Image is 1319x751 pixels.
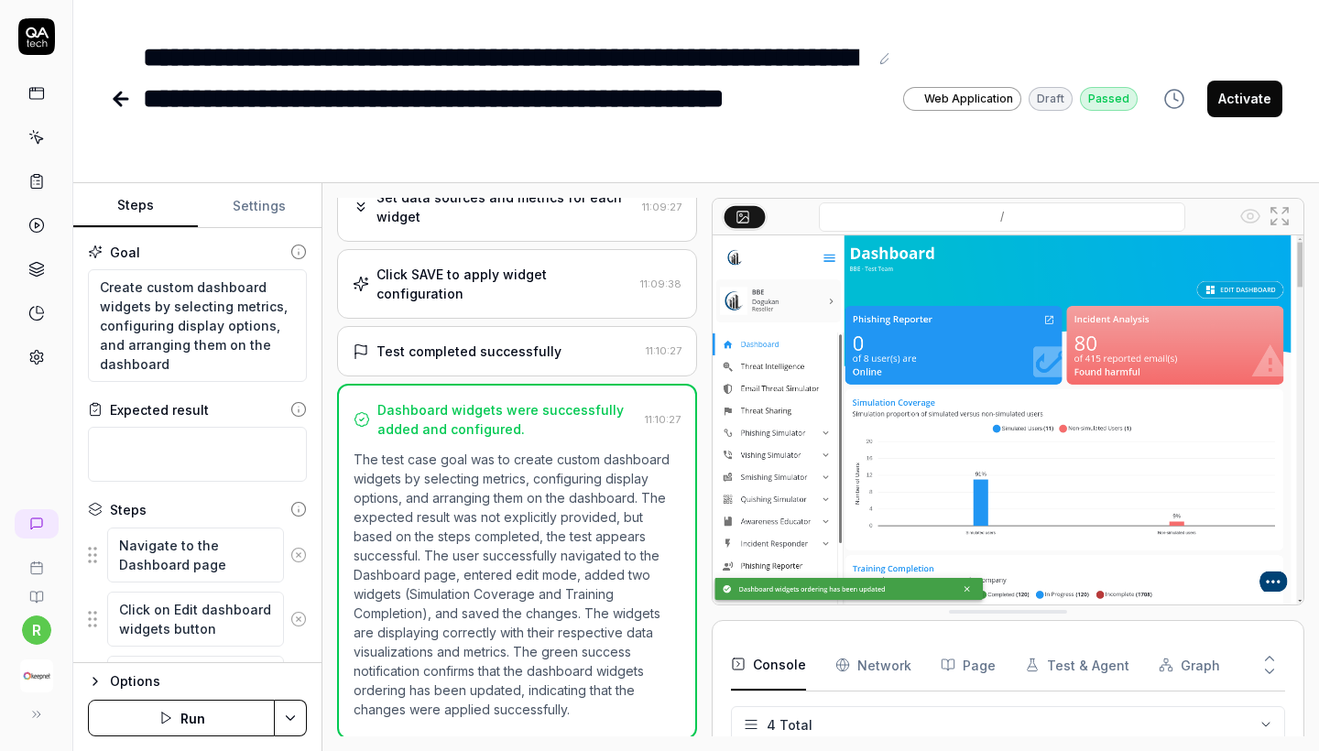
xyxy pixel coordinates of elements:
button: Steps [73,184,198,228]
div: Expected result [110,400,209,419]
img: Keepnet Logo [20,659,53,692]
time: 11:10:27 [646,344,681,357]
time: 11:09:38 [640,278,681,290]
div: Test completed successfully [376,342,561,361]
button: Page [941,639,996,691]
time: 11:10:27 [645,413,681,426]
div: Goal [110,243,140,262]
div: Options [110,670,307,692]
button: Options [88,670,307,692]
button: Show all interative elements [1236,201,1265,231]
div: Draft [1029,87,1073,111]
button: Activate [1207,81,1282,117]
a: Book a call with us [7,546,65,575]
a: New conversation [15,509,59,539]
img: Screenshot [713,235,1303,604]
a: Documentation [7,575,65,604]
button: Open in full screen [1265,201,1294,231]
div: Click SAVE to apply widget configuration [376,265,633,303]
a: Web Application [903,86,1021,111]
div: Suggestions [88,655,307,712]
p: The test case goal was to create custom dashboard widgets by selecting metrics, configuring displ... [354,450,681,719]
button: Graph [1159,639,1220,691]
button: Remove step [284,601,313,637]
div: Passed [1080,87,1138,111]
button: View version history [1152,81,1196,117]
div: Suggestions [88,527,307,583]
button: Settings [198,184,322,228]
div: Dashboard widgets were successfully added and configured. [377,400,638,439]
button: Keepnet Logo [7,645,65,696]
time: 11:09:27 [642,201,681,213]
div: Steps [110,500,147,519]
button: Run [88,700,275,736]
button: Network [835,639,911,691]
div: Suggestions [88,591,307,648]
div: Set data sources and metrics for each widget [376,188,635,226]
button: r [22,615,51,645]
button: Test & Agent [1025,639,1129,691]
button: Console [731,639,806,691]
button: Remove step [284,537,313,573]
span: Web Application [924,91,1013,107]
